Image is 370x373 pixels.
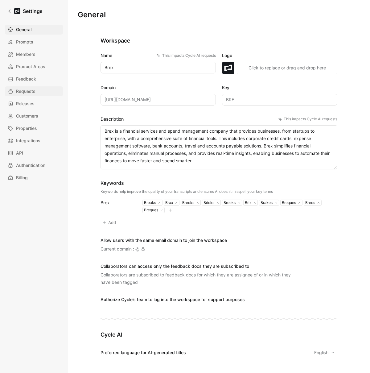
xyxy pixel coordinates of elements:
span: General [16,26,31,33]
div: Allow users with the same email domain to join the workspace [101,237,227,244]
span: Releases [16,100,35,107]
span: Product Areas [16,63,45,70]
a: Settings [5,5,45,17]
div: Brecs [304,200,315,205]
div: Keywords [101,179,273,187]
span: Members [16,51,35,58]
textarea: Brex is a financial services and spend management company that provides businesses, from startups... [101,125,337,169]
a: Billing [5,173,63,183]
div: Authorize Cycle’s team to log into the workspace for support purposes [101,296,245,303]
span: Requests [16,88,35,95]
a: Customers [5,111,63,121]
label: Key [222,84,337,91]
span: Integrations [16,137,40,144]
div: Breques [281,200,296,205]
div: Bricks [202,200,214,205]
div: Breques [143,208,158,213]
a: Members [5,49,63,59]
h1: General [78,10,106,20]
a: Properties [5,123,63,133]
div: This impacts Cycle AI requests [157,52,216,59]
div: Preferred language for AI-generated titles [101,349,186,356]
div: Collaborators are subscribed to feedback docs for which they are assignee of or in which they hav... [101,271,298,286]
h2: Workspace [101,37,337,44]
label: Name [101,52,216,59]
span: Billing [16,174,28,181]
span: API [16,149,23,157]
a: Authentication [5,160,63,170]
button: English [311,348,337,357]
a: Product Areas [5,62,63,72]
a: API [5,148,63,158]
h2: Cycle AI [101,331,337,338]
div: Breeks [222,200,236,205]
div: Current domain : @ [101,245,145,253]
a: General [5,25,63,35]
label: Description [101,115,337,123]
span: Feedback [16,75,36,83]
a: Feedback [5,74,63,84]
div: Brix [244,200,251,205]
span: Properties [16,125,37,132]
div: Brecks [181,200,194,205]
span: Authentication [16,162,45,169]
a: Prompts [5,37,63,47]
div: Brax [164,200,173,205]
div: Brakes [259,200,273,205]
input: Some placeholder [101,94,216,106]
img: logo [222,62,234,74]
label: Domain [101,84,216,91]
div: Collaborators can access only the feedback docs they are subscribed to [101,263,298,270]
button: Add [101,218,119,227]
div: Breaks [143,200,156,205]
div: Brex [101,199,135,206]
span: Customers [16,112,38,120]
label: Logo [222,52,337,59]
a: Requests [5,86,63,96]
a: Integrations [5,136,63,146]
div: Keywords help improve the quality of your transcripts and ensures AI doesn’t misspell your key terms [101,189,273,194]
div: This impacts Cycle AI requests [278,116,337,122]
a: Releases [5,99,63,109]
button: Click to replace or drag and drop here [237,62,337,74]
span: English [314,349,330,356]
h1: Settings [23,7,43,15]
span: Prompts [16,38,33,46]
